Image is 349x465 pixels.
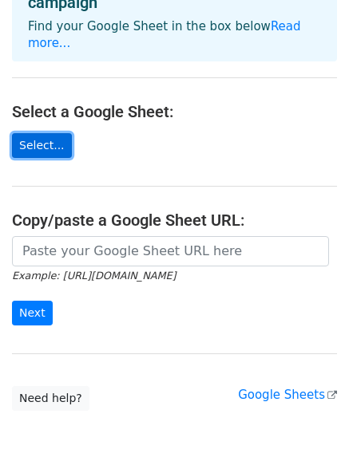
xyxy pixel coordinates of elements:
[12,102,337,121] h4: Select a Google Sheet:
[269,388,349,465] iframe: Chat Widget
[12,211,337,230] h4: Copy/paste a Google Sheet URL:
[12,270,176,282] small: Example: [URL][DOMAIN_NAME]
[238,388,337,402] a: Google Sheets
[12,236,329,266] input: Paste your Google Sheet URL here
[28,19,301,50] a: Read more...
[28,18,321,52] p: Find your Google Sheet in the box below
[12,133,72,158] a: Select...
[12,386,89,411] a: Need help?
[12,301,53,325] input: Next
